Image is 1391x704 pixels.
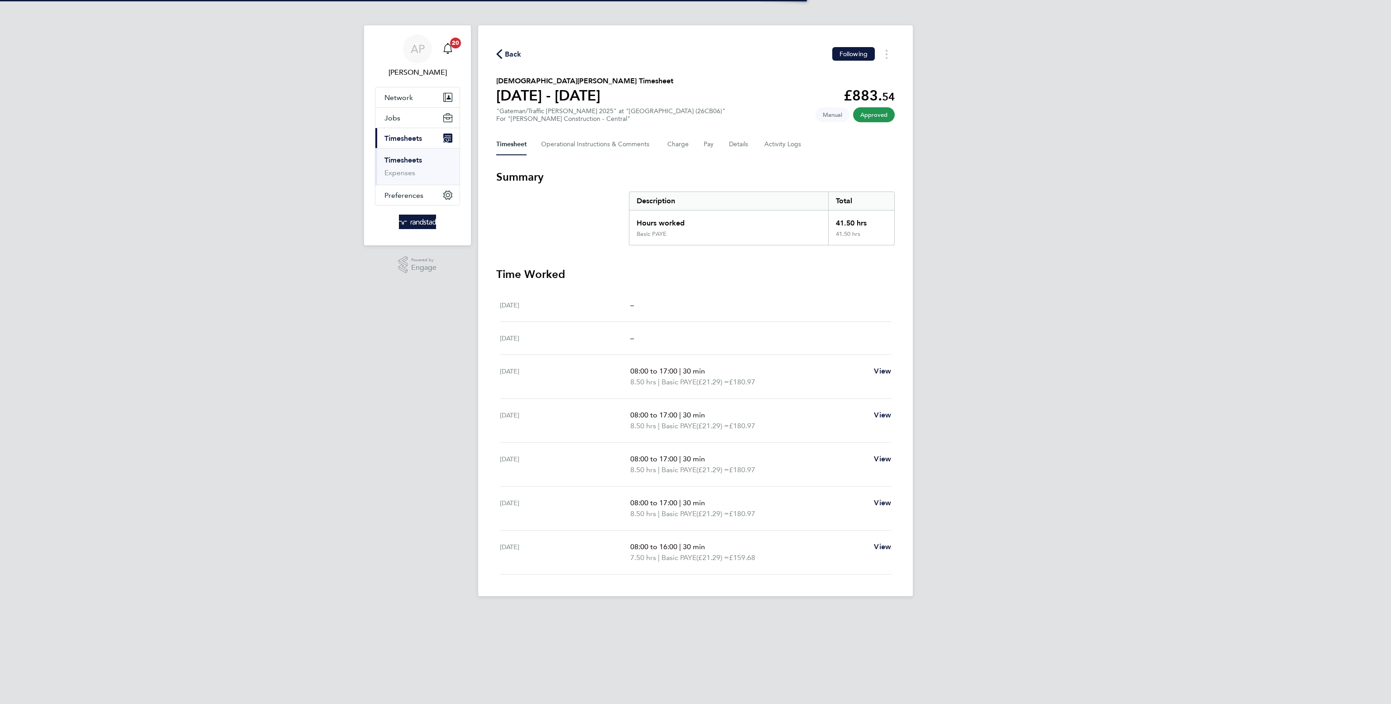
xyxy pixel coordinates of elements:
[729,134,750,155] button: Details
[878,47,895,61] button: Timesheets Menu
[500,410,630,431] div: [DATE]
[667,134,689,155] button: Charge
[384,134,422,143] span: Timesheets
[882,90,895,103] span: 54
[764,134,802,155] button: Activity Logs
[629,192,895,245] div: Summary
[630,367,677,375] span: 08:00 to 17:00
[679,498,681,507] span: |
[874,454,891,465] a: View
[496,107,725,123] div: "Gateman/Traffic [PERSON_NAME] 2025" at "[GEOGRAPHIC_DATA] (26CB06)"
[839,50,868,58] span: Following
[384,156,422,164] a: Timesheets
[637,230,667,238] div: Basic PAYE
[375,185,460,205] button: Preferences
[505,49,522,60] span: Back
[496,170,895,575] section: Timesheet
[411,264,436,272] span: Engage
[411,43,425,55] span: AP
[662,377,696,388] span: Basic PAYE
[662,508,696,519] span: Basic PAYE
[662,552,696,563] span: Basic PAYE
[375,108,460,128] button: Jobs
[729,465,755,474] span: £180.97
[683,455,705,463] span: 30 min
[815,107,849,122] span: This timesheet was manually created.
[411,256,436,264] span: Powered by
[630,465,656,474] span: 8.50 hrs
[832,47,875,61] button: Following
[375,67,460,78] span: Ana Perozo
[662,465,696,475] span: Basic PAYE
[696,509,729,518] span: (£21.29) =
[496,48,522,60] button: Back
[683,411,705,419] span: 30 min
[729,553,755,562] span: £159.68
[828,211,894,230] div: 41.50 hrs
[375,215,460,229] a: Go to home page
[500,300,630,311] div: [DATE]
[683,367,705,375] span: 30 min
[496,170,895,184] h3: Summary
[630,553,656,562] span: 7.50 hrs
[398,256,437,273] a: Powered byEngage
[630,498,677,507] span: 08:00 to 17:00
[658,378,660,386] span: |
[450,38,461,48] span: 20
[496,115,725,123] div: For "[PERSON_NAME] Construction - Central"
[874,455,891,463] span: View
[874,541,891,552] a: View
[658,465,660,474] span: |
[874,366,891,377] a: View
[630,455,677,463] span: 08:00 to 17:00
[496,86,673,105] h1: [DATE] - [DATE]
[630,334,634,342] span: –
[500,333,630,344] div: [DATE]
[630,509,656,518] span: 8.50 hrs
[696,378,729,386] span: (£21.29) =
[500,541,630,563] div: [DATE]
[874,498,891,507] span: View
[853,107,895,122] span: This timesheet has been approved.
[630,411,677,419] span: 08:00 to 17:00
[364,25,471,245] nav: Main navigation
[679,542,681,551] span: |
[874,411,891,419] span: View
[874,542,891,551] span: View
[729,421,755,430] span: £180.97
[874,367,891,375] span: View
[679,367,681,375] span: |
[384,114,400,122] span: Jobs
[399,215,436,229] img: randstad-logo-retina.png
[828,192,894,210] div: Total
[500,454,630,475] div: [DATE]
[496,76,673,86] h2: [DEMOGRAPHIC_DATA][PERSON_NAME] Timesheet
[500,498,630,519] div: [DATE]
[375,148,460,185] div: Timesheets
[874,498,891,508] a: View
[630,542,677,551] span: 08:00 to 16:00
[384,168,415,177] a: Expenses
[630,421,656,430] span: 8.50 hrs
[704,134,715,155] button: Pay
[658,509,660,518] span: |
[683,498,705,507] span: 30 min
[658,421,660,430] span: |
[679,455,681,463] span: |
[683,542,705,551] span: 30 min
[696,421,729,430] span: (£21.29) =
[375,34,460,78] a: AP[PERSON_NAME]
[696,553,729,562] span: (£21.29) =
[729,509,755,518] span: £180.97
[375,128,460,148] button: Timesheets
[630,378,656,386] span: 8.50 hrs
[828,230,894,245] div: 41.50 hrs
[658,553,660,562] span: |
[629,211,828,230] div: Hours worked
[375,87,460,107] button: Network
[384,93,413,102] span: Network
[541,134,653,155] button: Operational Instructions & Comments
[679,411,681,419] span: |
[662,421,696,431] span: Basic PAYE
[384,191,423,200] span: Preferences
